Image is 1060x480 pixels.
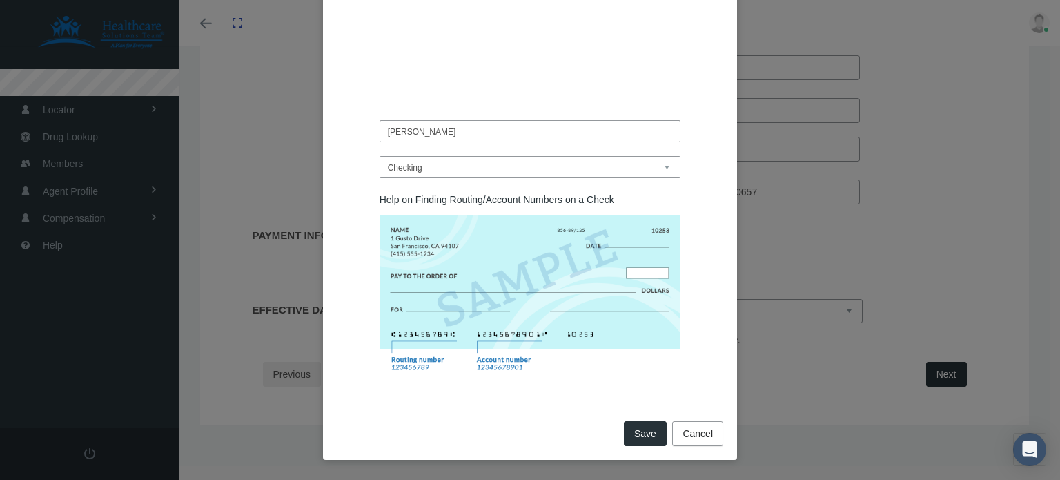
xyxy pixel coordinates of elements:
a: Help on Finding Routing/Account Numbers on a Check [380,194,614,205]
button: Save [624,421,667,446]
input: Name On Account [380,120,681,142]
button: Cancel [672,421,723,446]
img: UserHelp_FindRoutingNumbers.png [380,207,681,390]
div: Open Intercom Messenger [1013,433,1046,466]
